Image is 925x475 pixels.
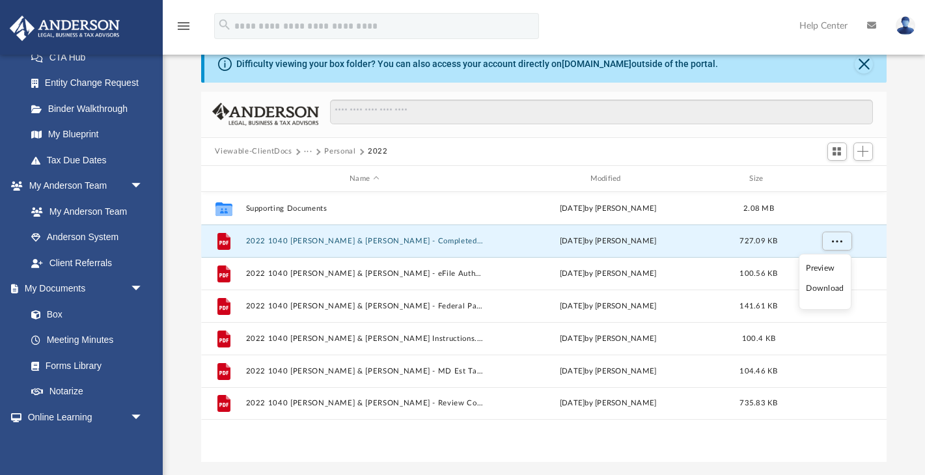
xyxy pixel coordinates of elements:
[130,276,156,303] span: arrow_drop_down
[18,430,156,456] a: Courses
[245,173,483,185] div: Name
[18,96,163,122] a: Binder Walkthrough
[201,192,887,461] div: grid
[739,238,777,245] span: 727.09 KB
[304,146,312,157] button: ···
[739,270,777,277] span: 100.56 KB
[18,353,150,379] a: Forms Library
[18,198,150,224] a: My Anderson Team
[245,367,483,375] button: 2022 1040 [PERSON_NAME] & [PERSON_NAME] - MD Est Tax.pdf
[368,146,388,157] button: 2022
[18,44,163,70] a: CTA Hub
[215,146,292,157] button: Viewable-ClientDocs
[18,122,156,148] a: My Blueprint
[130,173,156,200] span: arrow_drop_down
[896,16,915,35] img: User Pic
[245,204,483,213] button: Supporting Documents
[18,301,150,327] a: Box
[489,268,726,280] div: [DATE] by [PERSON_NAME]
[489,301,726,312] div: [DATE] by [PERSON_NAME]
[236,57,718,71] div: Difficulty viewing your box folder? You can also access your account directly on outside of the p...
[130,404,156,431] span: arrow_drop_down
[217,18,232,32] i: search
[739,400,777,407] span: 735.83 KB
[245,237,483,245] button: 2022 1040 [PERSON_NAME] & [PERSON_NAME] - Completed Copy.pdf
[206,173,239,185] div: id
[489,366,726,377] div: [DATE] by [PERSON_NAME]
[176,25,191,34] a: menu
[324,146,355,157] button: Personal
[489,203,726,215] div: [DATE] by [PERSON_NAME]
[18,224,156,251] a: Anderson System
[855,55,873,74] button: Close
[9,173,156,199] a: My Anderson Teamarrow_drop_down
[245,334,483,343] button: 2022 1040 [PERSON_NAME] & [PERSON_NAME] Instructions.pdf
[799,254,851,310] ul: More options
[806,262,844,275] li: Preview
[330,100,872,124] input: Search files and folders
[739,303,777,310] span: 141.61 KB
[732,173,784,185] div: Size
[489,173,727,185] div: Modified
[806,282,844,295] li: Download
[853,142,873,161] button: Add
[245,400,483,408] button: 2022 1040 [PERSON_NAME] & [PERSON_NAME] - Review Copy.pdf
[821,232,851,251] button: More options
[18,147,163,173] a: Tax Due Dates
[18,379,156,405] a: Notarize
[9,404,156,430] a: Online Learningarrow_drop_down
[18,250,156,276] a: Client Referrals
[6,16,124,41] img: Anderson Advisors Platinum Portal
[9,276,156,302] a: My Documentsarrow_drop_down
[790,173,881,185] div: id
[562,59,631,69] a: [DOMAIN_NAME]
[176,18,191,34] i: menu
[489,398,726,410] div: [DATE] by [PERSON_NAME]
[245,269,483,278] button: 2022 1040 [PERSON_NAME] & [PERSON_NAME] - eFile Authorization Form - Please Sign.pdf
[741,335,775,342] span: 100.4 KB
[18,70,163,96] a: Entity Change Request
[489,333,726,345] div: [DATE] by [PERSON_NAME]
[739,368,777,375] span: 104.46 KB
[827,142,847,161] button: Switch to Grid View
[245,302,483,310] button: 2022 1040 [PERSON_NAME] & [PERSON_NAME] - Federal Payment Vouchers.pdf
[489,236,726,247] div: [DATE] by [PERSON_NAME]
[18,327,156,353] a: Meeting Minutes
[743,205,774,212] span: 2.08 MB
